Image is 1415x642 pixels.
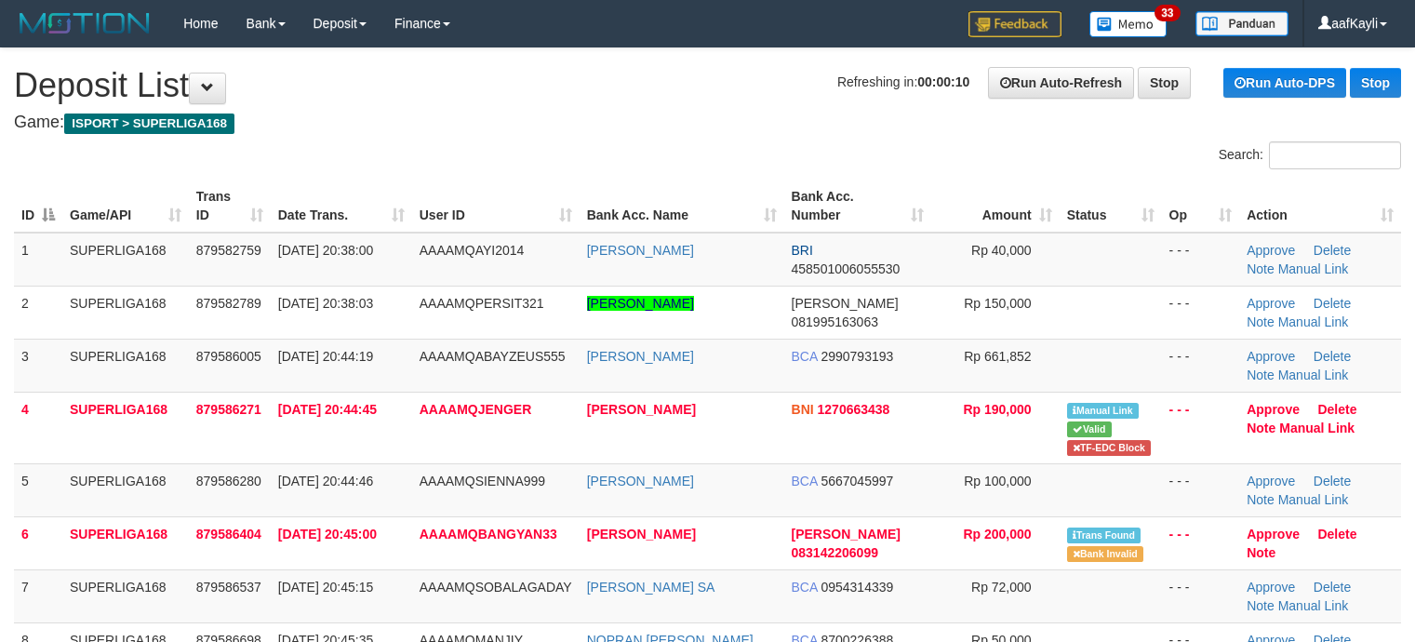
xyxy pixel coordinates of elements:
[792,527,901,542] span: [PERSON_NAME]
[420,580,572,595] span: AAAAMQSOBALAGADAY
[1239,180,1401,233] th: Action: activate to sort column ascending
[196,296,261,311] span: 879582789
[278,296,373,311] span: [DATE] 20:38:03
[1247,349,1295,364] a: Approve
[62,286,189,339] td: SUPERLIGA168
[792,296,899,311] span: [PERSON_NAME]
[587,580,715,595] a: [PERSON_NAME] SA
[968,11,1061,37] img: Feedback.jpg
[1223,68,1346,98] a: Run Auto-DPS
[1162,233,1240,287] td: - - -
[1162,392,1240,463] td: - - -
[1247,474,1295,488] a: Approve
[1314,296,1351,311] a: Delete
[14,516,62,569] td: 6
[278,474,373,488] span: [DATE] 20:44:46
[278,580,373,595] span: [DATE] 20:45:15
[14,569,62,622] td: 7
[14,339,62,392] td: 3
[420,349,566,364] span: AAAAMQABAYZEUS555
[1314,580,1351,595] a: Delete
[1247,527,1300,542] a: Approve
[14,286,62,339] td: 2
[792,243,813,258] span: BRI
[1247,492,1275,507] a: Note
[14,114,1401,132] h4: Game:
[988,67,1134,99] a: Run Auto-Refresh
[792,545,878,560] span: Copy 083142206099 to clipboard
[62,392,189,463] td: SUPERLIGA168
[963,527,1031,542] span: Rp 200,000
[1247,598,1275,613] a: Note
[1278,368,1349,382] a: Manual Link
[1279,421,1355,435] a: Manual Link
[62,516,189,569] td: SUPERLIGA168
[62,569,189,622] td: SUPERLIGA168
[1067,440,1152,456] span: Transfer EDC blocked
[1247,580,1295,595] a: Approve
[1089,11,1168,37] img: Button%20Memo.svg
[62,180,189,233] th: Game/API: activate to sort column ascending
[1278,598,1349,613] a: Manual Link
[1067,528,1141,543] span: Similar transaction found
[62,463,189,516] td: SUPERLIGA168
[1067,403,1139,419] span: Manually Linked
[1195,11,1288,36] img: panduan.png
[792,314,878,329] span: Copy 081995163063 to clipboard
[1314,474,1351,488] a: Delete
[963,402,1031,417] span: Rp 190,000
[14,67,1401,104] h1: Deposit List
[278,402,377,417] span: [DATE] 20:44:45
[964,474,1031,488] span: Rp 100,000
[1067,546,1143,562] span: Bank is not match
[818,402,890,417] span: Copy 1270663438 to clipboard
[189,180,271,233] th: Trans ID: activate to sort column ascending
[196,402,261,417] span: 879586271
[278,243,373,258] span: [DATE] 20:38:00
[1162,516,1240,569] td: - - -
[14,392,62,463] td: 4
[62,339,189,392] td: SUPERLIGA168
[821,580,893,595] span: Copy 0954314339 to clipboard
[14,233,62,287] td: 1
[792,474,818,488] span: BCA
[792,580,818,595] span: BCA
[196,243,261,258] span: 879582759
[412,180,580,233] th: User ID: activate to sort column ascending
[1314,243,1351,258] a: Delete
[1350,68,1401,98] a: Stop
[1278,314,1349,329] a: Manual Link
[1247,545,1275,560] a: Note
[821,474,893,488] span: Copy 5667045997 to clipboard
[837,74,969,89] span: Refreshing in:
[587,296,694,311] a: [PERSON_NAME]
[14,180,62,233] th: ID: activate to sort column descending
[64,114,234,134] span: ISPORT > SUPERLIGA168
[196,580,261,595] span: 879586537
[587,527,696,542] a: [PERSON_NAME]
[1155,5,1180,21] span: 33
[917,74,969,89] strong: 00:00:10
[580,180,784,233] th: Bank Acc. Name: activate to sort column ascending
[1247,421,1275,435] a: Note
[14,9,155,37] img: MOTION_logo.png
[1314,349,1351,364] a: Delete
[1138,67,1191,99] a: Stop
[278,527,377,542] span: [DATE] 20:45:00
[1247,402,1300,417] a: Approve
[1162,463,1240,516] td: - - -
[278,349,373,364] span: [DATE] 20:44:19
[964,349,1031,364] span: Rp 661,852
[1269,141,1401,169] input: Search:
[420,402,532,417] span: AAAAMQJENGER
[587,474,694,488] a: [PERSON_NAME]
[1067,421,1112,437] span: Valid transaction
[1162,180,1240,233] th: Op: activate to sort column ascending
[971,580,1032,595] span: Rp 72,000
[196,527,261,542] span: 879586404
[1162,339,1240,392] td: - - -
[784,180,932,233] th: Bank Acc. Number: activate to sort column ascending
[587,402,696,417] a: [PERSON_NAME]
[931,180,1059,233] th: Amount: activate to sort column ascending
[1317,402,1356,417] a: Delete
